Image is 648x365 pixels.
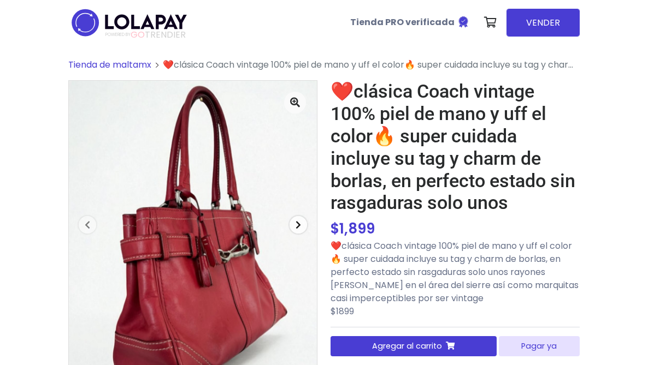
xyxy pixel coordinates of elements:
[68,5,190,40] img: logo
[105,32,131,38] span: POWERED BY
[331,336,497,356] button: Agregar al carrito
[331,240,580,318] p: ❤️clásica Coach vintage 100% piel de mano y uff el color🔥 super cuidada incluye su tag y charm de...
[339,219,375,238] span: 1,899
[68,58,580,80] nav: breadcrumb
[499,336,580,356] button: Pagar ya
[350,16,455,28] b: Tienda PRO verificada
[506,9,580,37] a: VENDER
[331,80,580,214] h1: ❤️clásica Coach vintage 100% piel de mano y uff el color🔥 super cuidada incluye su tag y charm de...
[372,340,442,352] span: Agregar al carrito
[68,58,151,71] a: Tienda de maltamx
[105,30,186,40] span: TRENDIER
[331,218,580,240] div: $
[457,15,470,28] img: Tienda verificada
[131,28,145,41] span: GO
